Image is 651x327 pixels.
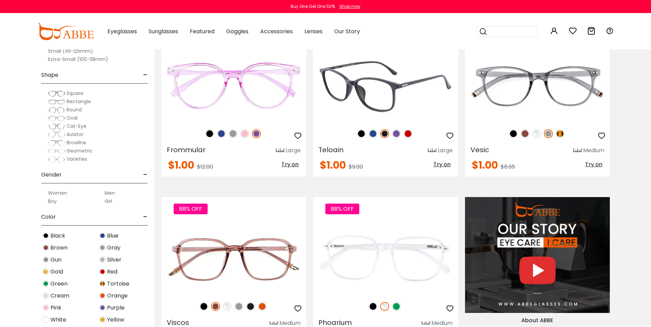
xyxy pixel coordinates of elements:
img: Black [509,129,518,138]
img: Matte-black Teloain - TR ,Light Weight [313,49,458,122]
span: Cat-Eye [67,123,86,130]
div: About ABBE [465,316,610,325]
img: Purple [392,129,401,138]
img: Cream [43,292,49,299]
span: Featured [190,27,214,35]
span: $9.00 [349,163,363,171]
span: Purple [107,304,125,312]
img: Red [404,129,412,138]
span: Gender [41,167,62,183]
img: Matte Black [246,302,255,311]
img: Geometric.png [48,148,65,155]
button: Try on [279,160,301,169]
span: Teloain [318,145,344,155]
span: - [143,167,148,183]
img: Orange [99,292,106,299]
span: Gold [50,268,63,276]
span: - [143,67,148,83]
label: Boy [48,197,57,205]
img: Green [43,280,49,287]
span: Round [67,106,82,113]
img: Silver [99,256,106,263]
img: Brown [211,302,220,311]
img: Gray Vesic - Plastic ,Universal Bridge Fit [465,49,610,122]
img: Fclear Phoarium - Plastic ,Universal Bridge Fit [313,222,458,294]
label: Extra-Small (100-118mm) [48,55,108,63]
span: - [143,209,148,225]
span: Rectangle [67,98,91,105]
span: Lenses [304,27,323,35]
img: Brown [521,129,530,138]
label: Men [105,189,115,197]
img: Pink [240,129,249,138]
img: Red [99,268,106,275]
img: Black [43,232,49,239]
img: Cat-Eye.png [48,123,65,130]
span: Geometric [67,147,93,154]
img: Blue [369,129,377,138]
img: abbeglasses.com [37,23,94,40]
img: Gold [43,268,49,275]
span: Eyeglasses [107,27,137,35]
img: size ruler [270,321,278,326]
span: $12.00 [197,163,213,171]
img: Tortoise [99,280,106,287]
div: Large [286,146,301,155]
img: Black [357,129,366,138]
span: Square [67,90,83,97]
span: Gun [50,256,61,264]
img: Browline.png [48,140,65,146]
a: Shop now [336,3,360,9]
img: Brown Viscos - Plastic ,Universal Bridge Fit [161,222,306,294]
img: Rectangle.png [48,98,65,105]
span: Cream [50,292,69,300]
span: Accessories [260,27,293,35]
span: Sunglasses [149,27,178,35]
span: Try on [281,160,299,168]
img: Orange [258,302,267,311]
img: About Us [465,197,610,313]
span: Frommular [167,145,206,155]
img: Matte Black [380,129,389,138]
label: Small (119-125mm) [48,47,93,55]
span: Vesic [470,145,489,155]
img: Square.png [48,90,65,97]
span: Pink [50,304,61,312]
span: 88% OFF [174,204,208,214]
span: $6.95 [501,163,515,171]
span: Yellow [107,316,124,324]
label: Women [48,189,67,197]
img: size ruler [573,148,582,153]
img: Green [392,302,401,311]
span: $1.00 [320,158,346,172]
div: Buy One Get One 50% [291,3,335,10]
img: Clear [380,302,389,311]
img: Aviator.png [48,131,65,138]
img: Oval.png [48,115,65,122]
span: Our Story [334,27,360,35]
img: Pink Frommular - Plastic ,Universal Bridge Fit [161,49,306,122]
span: Varieties [67,156,87,162]
img: size ruler [276,148,284,153]
span: Black [50,232,65,240]
img: size ruler [422,321,430,326]
img: Purple [252,129,261,138]
img: Yellow [99,316,106,323]
img: Brown [43,244,49,251]
img: Round.png [48,107,65,113]
span: 88% OFF [325,204,359,214]
img: Purple [99,304,106,311]
img: Tortoise [556,129,565,138]
span: White [50,316,66,324]
div: Medium [583,146,604,155]
span: Red [107,268,117,276]
img: Black [205,129,214,138]
div: Shop now [339,3,360,10]
img: Gray [99,244,106,251]
div: Large [438,146,453,155]
img: Black [199,302,208,311]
